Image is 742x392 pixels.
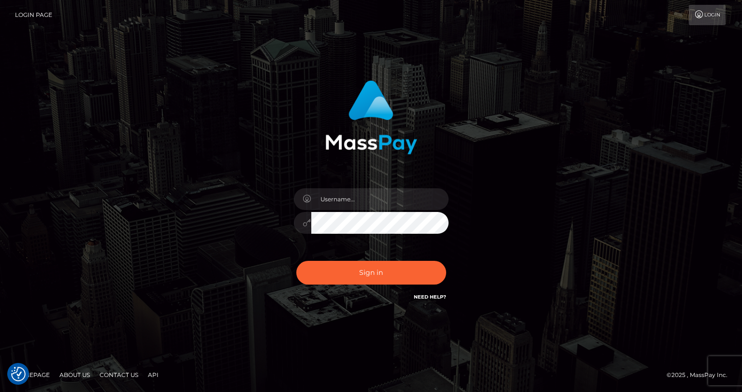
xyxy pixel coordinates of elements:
a: About Us [56,367,94,382]
a: Homepage [11,367,54,382]
input: Username... [311,188,449,210]
div: © 2025 , MassPay Inc. [667,370,735,380]
img: MassPay Login [325,80,417,154]
img: Revisit consent button [11,367,26,381]
a: Login Page [15,5,52,25]
a: Need Help? [414,294,446,300]
a: Contact Us [96,367,142,382]
button: Sign in [296,261,446,285]
a: Login [689,5,726,25]
button: Consent Preferences [11,367,26,381]
a: API [144,367,162,382]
